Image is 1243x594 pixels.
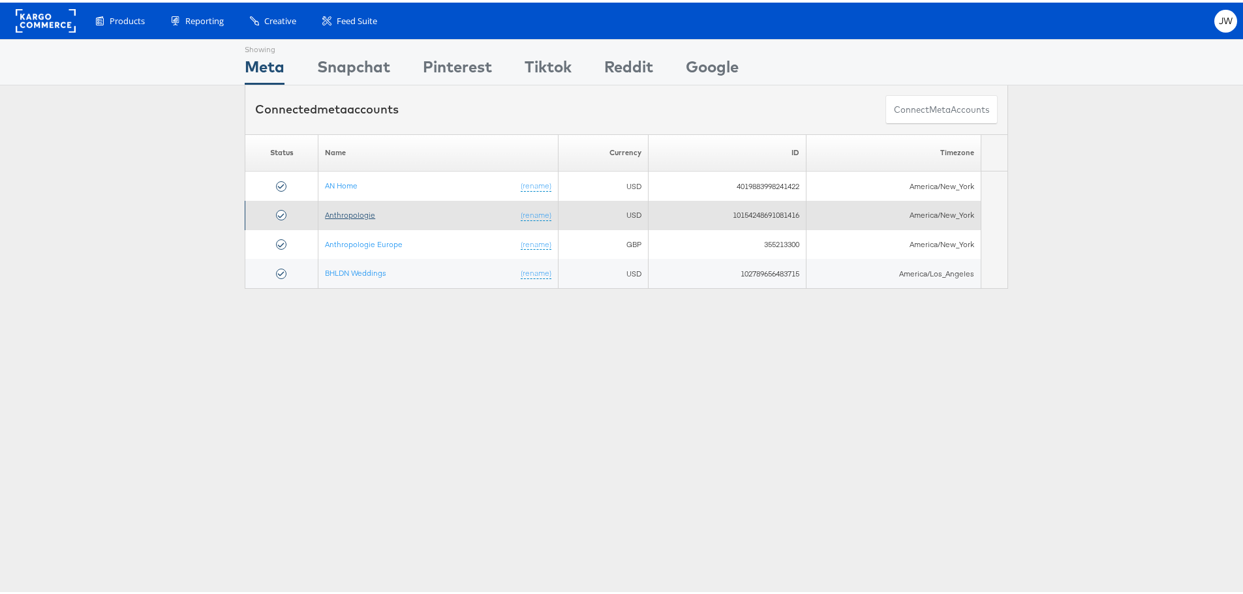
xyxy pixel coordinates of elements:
a: Anthropologie Europe [325,237,403,246]
span: Feed Suite [337,12,377,25]
th: Timezone [806,132,981,169]
a: (rename) [521,178,551,189]
td: America/New_York [806,228,981,257]
a: (rename) [521,265,551,276]
div: Pinterest [423,53,492,82]
div: Google [686,53,739,82]
td: USD [559,169,649,198]
div: Showing [245,37,284,53]
td: America/New_York [806,198,981,228]
td: 355213300 [648,228,806,257]
td: 10154248691081416 [648,198,806,228]
a: (rename) [521,237,551,248]
span: meta [317,99,347,114]
th: Currency [559,132,649,169]
button: ConnectmetaAccounts [885,93,998,122]
div: Tiktok [525,53,572,82]
td: USD [559,256,649,286]
th: Status [245,132,318,169]
th: Name [318,132,559,169]
span: Creative [264,12,296,25]
div: Connected accounts [255,98,399,115]
div: Reddit [604,53,653,82]
td: 102789656483715 [648,256,806,286]
td: 4019883998241422 [648,169,806,198]
th: ID [648,132,806,169]
td: America/New_York [806,169,981,198]
td: USD [559,198,649,228]
a: (rename) [521,207,551,218]
a: Anthropologie [325,207,375,217]
a: BHLDN Weddings [325,265,386,275]
span: Products [110,12,145,25]
a: AN Home [325,178,358,188]
div: Meta [245,53,284,82]
span: meta [929,101,951,113]
td: America/Los_Angeles [806,256,981,286]
span: JW [1219,14,1233,23]
div: Snapchat [317,53,390,82]
td: GBP [559,228,649,257]
span: Reporting [185,12,224,25]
